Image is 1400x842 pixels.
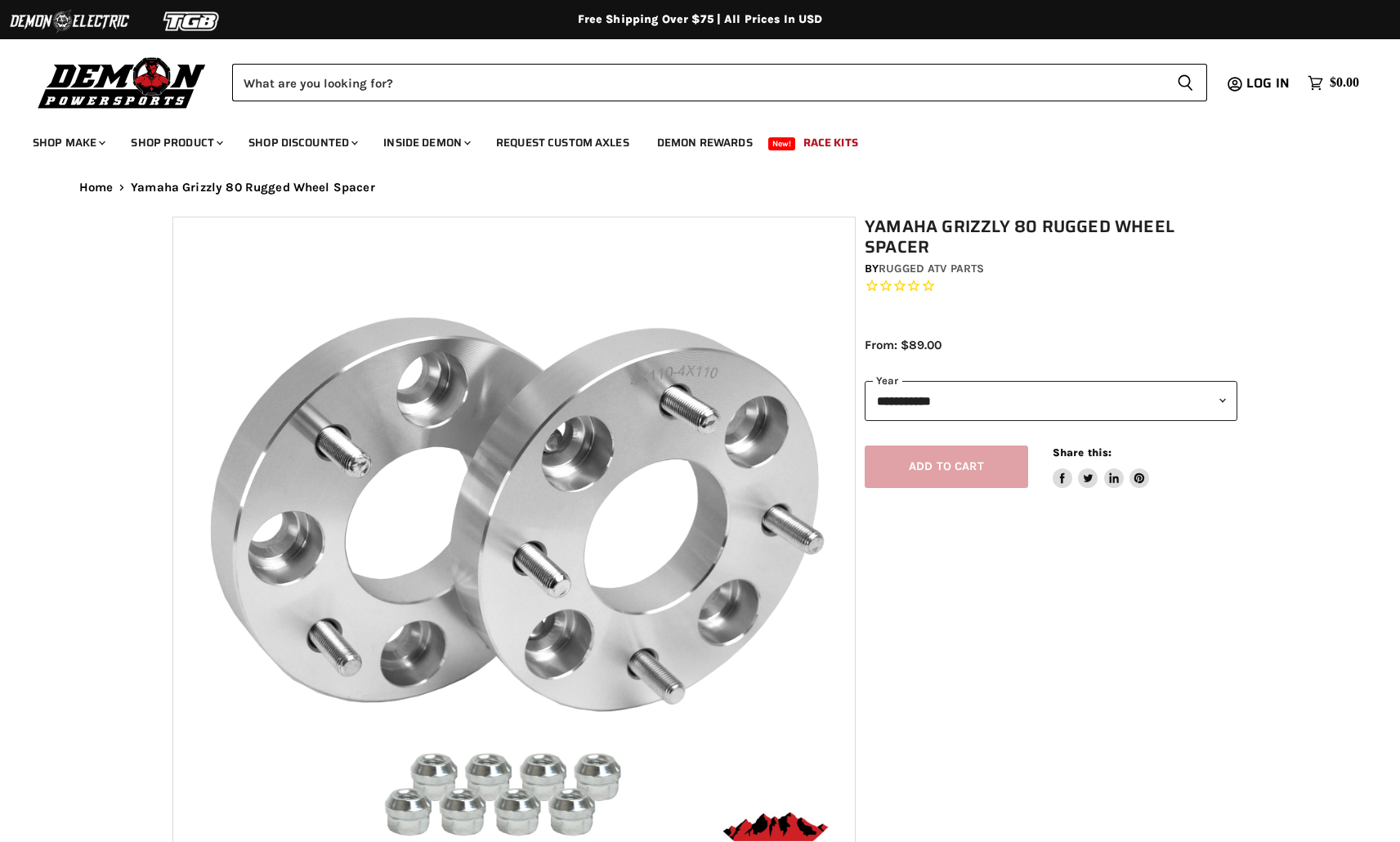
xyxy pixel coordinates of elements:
img: Demon Electric Logo 2 [8,6,131,37]
button: Search [1164,64,1207,101]
a: Shop Product [119,126,233,159]
h1: Yamaha Grizzly 80 Rugged Wheel Spacer [865,217,1237,258]
span: New! [768,137,796,150]
span: Log in [1246,73,1290,93]
span: Share this: [1053,446,1112,459]
span: Rated 0.0 out of 5 stars 0 reviews [865,278,1237,295]
nav: Breadcrumbs [47,181,1354,195]
a: Inside Demon [371,126,481,159]
div: Free Shipping Over $75 | All Prices In USD [47,12,1354,27]
ul: Main menu [20,119,1355,159]
a: Demon Rewards [645,126,765,159]
form: Product [232,64,1207,101]
select: year [865,381,1237,421]
a: Request Custom Axles [484,126,642,159]
aside: Share this: [1053,446,1150,489]
a: $0.00 [1299,71,1367,95]
a: Shop Discounted [236,126,368,159]
a: Log in [1239,76,1299,91]
span: $0.00 [1330,75,1359,91]
a: Rugged ATV Parts [879,262,984,275]
div: by [865,260,1237,278]
span: From: $89.00 [865,338,942,352]
a: Race Kits [791,126,870,159]
img: TGB Logo 2 [131,6,253,37]
input: Search [232,64,1164,101]
span: Yamaha Grizzly 80 Rugged Wheel Spacer [131,181,375,195]
a: Home [79,181,114,195]
img: Demon Powersports [33,53,212,111]
a: Shop Make [20,126,115,159]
